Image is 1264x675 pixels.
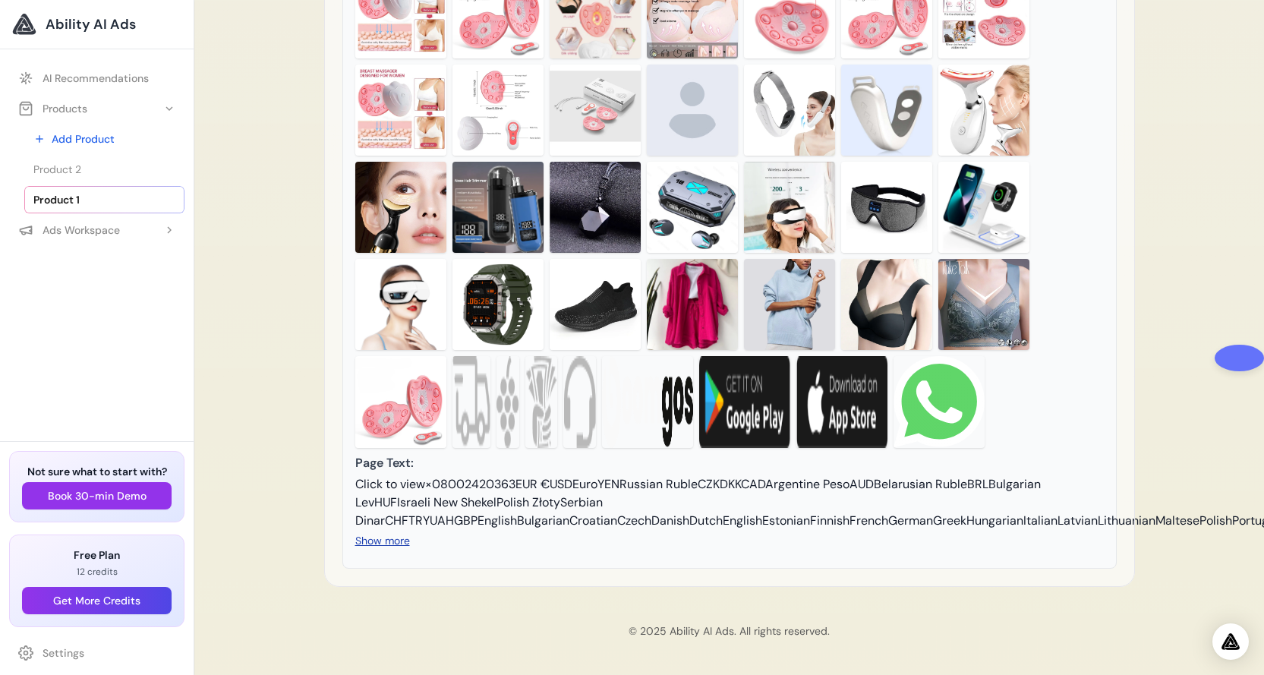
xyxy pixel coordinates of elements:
h3: Free Plan [22,547,172,563]
img: Parsed image [452,65,544,156]
span: Page Text: [355,455,414,471]
img: Parsed image [894,356,985,448]
a: Ability AI Ads [12,12,181,36]
img: Parsed image [355,65,446,156]
p: 12 credits [22,566,172,578]
img: Parsed image [355,259,446,350]
img: Parsed image [602,356,693,448]
img: Parsed image [744,65,835,156]
img: Parsed image [938,259,1029,350]
img: Parsed image [355,356,446,448]
img: Parsed image [550,65,641,156]
span: Product 2 [33,162,81,177]
img: Parsed image [452,259,544,350]
a: AI Recommendations [9,65,184,92]
img: Parsed image [563,356,596,448]
img: Parsed image [841,162,932,253]
div: Click to view×08002420363EUR €USDEuroYENRussian RubleCZKDKKCADArgentine PesoAUDBelarusian RubleBR... [355,475,1104,530]
img: Parsed image [938,162,1029,253]
img: Parsed image [550,259,641,350]
img: Parsed image [647,259,738,350]
img: Parsed image [744,259,835,350]
a: Add Product [24,125,184,153]
span: Ability AI Ads [46,14,136,35]
img: Parsed image [452,356,490,448]
img: Parsed image [525,356,557,448]
p: © 2025 Ability AI Ads. All rights reserved. [206,623,1252,639]
div: Ads Workspace [18,222,120,238]
img: Parsed image [452,162,544,253]
img: Parsed image [796,356,887,448]
img: Parsed image [841,65,932,156]
button: Get More Credits [22,587,172,614]
img: Parsed image [550,162,641,253]
img: Parsed image [841,259,932,350]
img: Parsed image [744,162,835,253]
a: Settings [9,639,184,667]
img: Parsed image [647,162,738,253]
button: Ads Workspace [9,216,184,244]
div: Products [18,101,87,116]
button: Book 30-min Demo [22,482,172,509]
img: Parsed image [647,65,738,156]
button: Products [9,95,184,122]
a: Product 2 [24,156,184,183]
img: Parsed image [699,356,790,448]
img: Parsed image [355,162,446,253]
img: Parsed image [496,356,519,448]
img: Parsed image [938,65,1029,156]
h3: Not sure what to start with? [22,464,172,479]
div: Open Intercom Messenger [1212,623,1249,660]
a: Product 1 [24,186,184,213]
span: Product 1 [33,192,80,207]
button: Show more [355,533,410,548]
